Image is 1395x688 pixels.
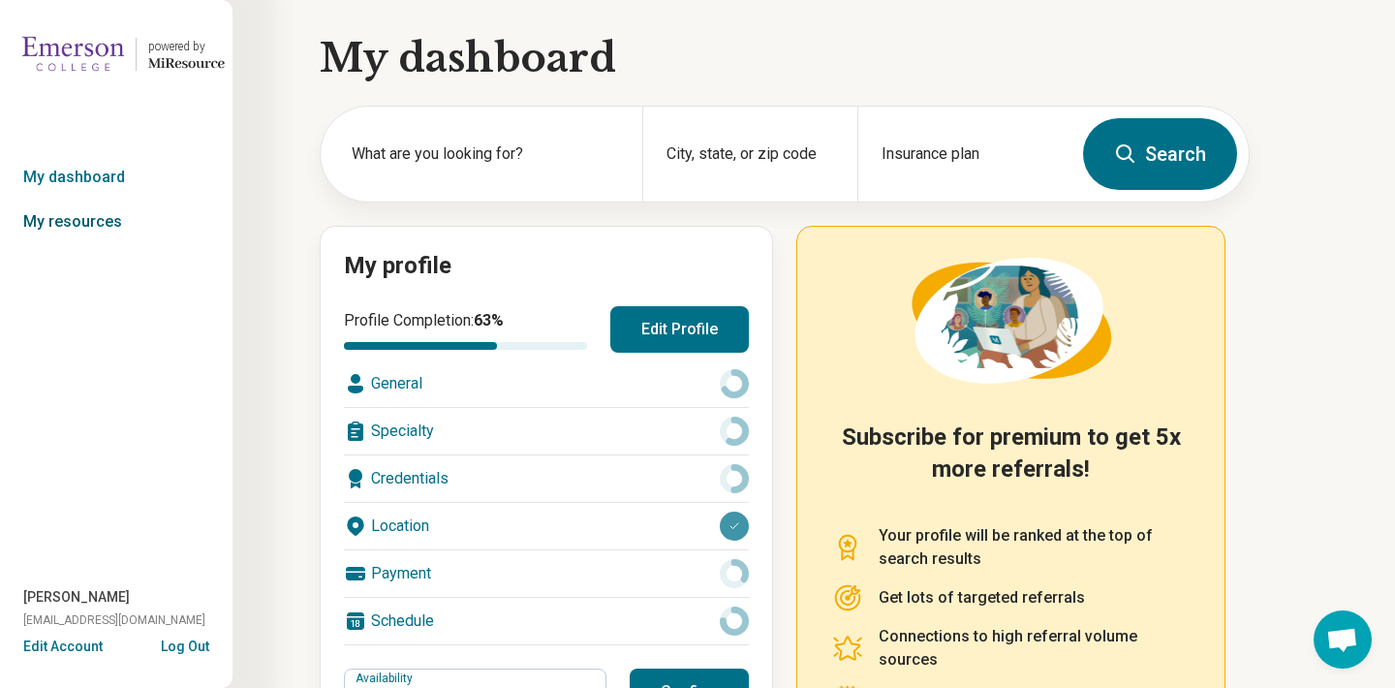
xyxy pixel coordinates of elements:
[344,598,749,644] div: Schedule
[352,142,619,166] label: What are you looking for?
[161,637,209,652] button: Log Out
[1083,118,1237,190] button: Search
[344,408,749,454] div: Specialty
[344,550,749,597] div: Payment
[879,524,1190,571] p: Your profile will be ranked at the top of search results
[344,250,749,283] h2: My profile
[23,587,130,608] span: [PERSON_NAME]
[148,38,225,55] div: powered by
[344,360,749,407] div: General
[8,31,225,78] a: Emerson Collegepowered by
[1314,610,1372,669] div: Open chat
[356,672,417,685] label: Availability
[879,625,1190,672] p: Connections to high referral volume sources
[879,586,1085,610] p: Get lots of targeted referrals
[474,311,504,329] span: 63 %
[23,611,205,629] span: [EMAIL_ADDRESS][DOMAIN_NAME]
[344,309,587,350] div: Profile Completion:
[23,637,103,657] button: Edit Account
[344,503,749,549] div: Location
[610,306,749,353] button: Edit Profile
[22,31,124,78] img: Emerson College
[320,31,1250,85] h1: My dashboard
[344,455,749,502] div: Credentials
[832,422,1190,501] h2: Subscribe for premium to get 5x more referrals!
